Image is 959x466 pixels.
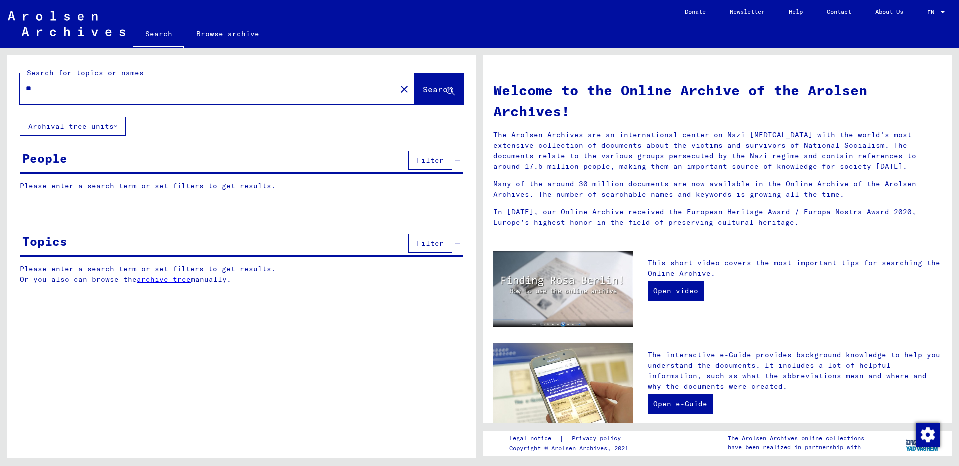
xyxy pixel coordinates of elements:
[20,264,463,285] p: Please enter a search term or set filters to get results. Or you also can browse the manually.
[414,73,463,104] button: Search
[916,423,940,447] img: Change consent
[648,350,942,392] p: The interactive e-Guide provides background knowledge to help you understand the documents. It in...
[417,156,444,165] span: Filter
[394,79,414,99] button: Clear
[728,443,864,452] p: have been realized in partnership with
[509,433,559,444] a: Legal notice
[648,281,704,301] a: Open video
[509,444,633,453] p: Copyright © Arolsen Archives, 2021
[564,433,633,444] a: Privacy policy
[648,258,942,279] p: This short video covers the most important tips for searching the Online Archive.
[493,130,942,172] p: The Arolsen Archives are an international center on Nazi [MEDICAL_DATA] with the world’s most ext...
[133,22,184,48] a: Search
[509,433,633,444] div: |
[8,11,125,36] img: Arolsen_neg.svg
[728,434,864,443] p: The Arolsen Archives online collections
[417,239,444,248] span: Filter
[493,179,942,200] p: Many of the around 30 million documents are now available in the Online Archive of the Arolsen Ar...
[493,207,942,228] p: In [DATE], our Online Archive received the European Heritage Award / Europa Nostra Award 2020, Eu...
[493,251,633,327] img: video.jpg
[27,68,144,77] mat-label: Search for topics or names
[904,430,941,455] img: yv_logo.png
[184,22,271,46] a: Browse archive
[648,394,713,414] a: Open e-Guide
[493,80,942,122] h1: Welcome to the Online Archive of the Arolsen Archives!
[927,9,938,16] span: EN
[398,83,410,95] mat-icon: close
[423,84,453,94] span: Search
[22,232,67,250] div: Topics
[20,117,126,136] button: Archival tree units
[20,181,463,191] p: Please enter a search term or set filters to get results.
[408,234,452,253] button: Filter
[22,149,67,167] div: People
[137,275,191,284] a: archive tree
[408,151,452,170] button: Filter
[493,343,633,436] img: eguide.jpg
